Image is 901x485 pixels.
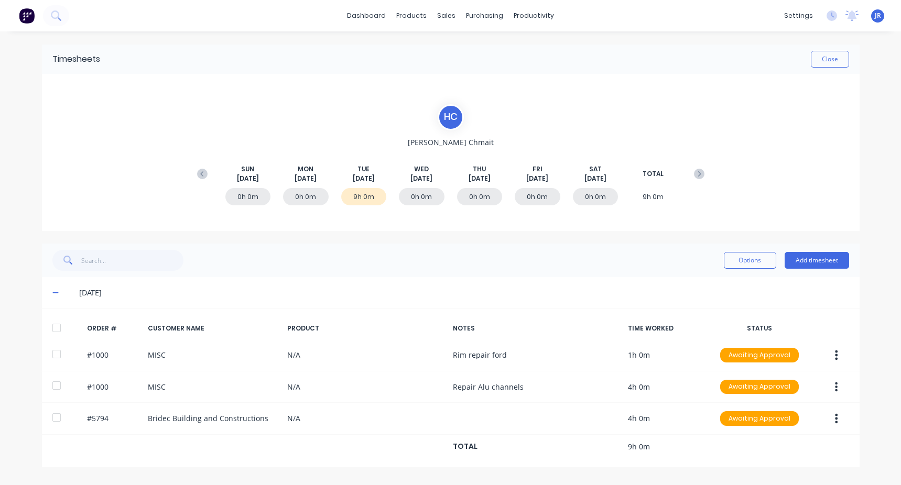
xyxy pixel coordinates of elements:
span: [DATE] [410,174,432,183]
input: Search... [81,250,183,271]
div: PRODUCT [287,324,444,333]
span: JR [875,11,881,20]
button: Awaiting Approval [720,411,799,426]
button: Options [724,252,776,269]
span: FRI [533,164,542,174]
div: products [391,8,432,24]
div: CUSTOMER NAME [148,324,279,333]
div: Awaiting Approval [720,411,799,426]
div: settings [779,8,818,24]
div: purchasing [461,8,508,24]
img: Factory [19,8,35,24]
div: H C [438,104,464,130]
span: THU [473,164,486,174]
button: Add timesheet [785,252,849,269]
span: [DATE] [295,174,317,183]
div: 0h 0m [399,188,444,205]
span: [DATE] [469,174,491,183]
span: [DATE] [353,174,375,183]
button: Awaiting Approval [720,347,799,363]
span: [DATE] [237,174,259,183]
span: SAT [589,164,602,174]
span: MON [298,164,313,174]
a: dashboard [342,8,391,24]
div: STATUS [715,324,804,333]
span: SUN [241,164,254,174]
span: [DATE] [584,174,606,183]
div: Timesheets [52,53,100,65]
div: TIME WORKED [628,324,707,333]
button: Close [811,51,849,68]
span: [DATE] [526,174,548,183]
div: 9h 0m [631,188,676,205]
div: Awaiting Approval [720,380,799,394]
span: TOTAL [643,169,664,179]
div: 0h 0m [573,188,618,205]
div: 0h 0m [457,188,503,205]
div: productivity [508,8,559,24]
div: [DATE] [79,287,849,299]
div: 9h 0m [341,188,387,205]
div: Awaiting Approval [720,348,799,362]
div: sales [432,8,461,24]
div: NOTES [453,324,620,333]
div: ORDER # [87,324,139,333]
div: 0h 0m [515,188,560,205]
span: [PERSON_NAME] Chmait [408,137,494,148]
button: Awaiting Approval [720,379,799,395]
span: TUE [357,164,370,174]
span: WED [414,164,429,174]
div: 0h 0m [283,188,329,205]
div: 0h 0m [225,188,271,205]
